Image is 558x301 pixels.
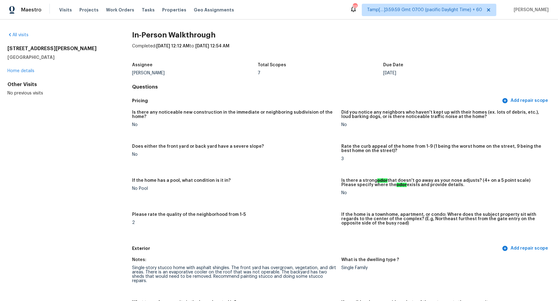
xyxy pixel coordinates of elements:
[7,46,112,52] h2: [STREET_ADDRESS][PERSON_NAME]
[106,7,134,13] span: Work Orders
[21,7,42,13] span: Maestro
[132,98,501,104] h5: Pricing
[132,266,336,283] div: Single-story stucco home with asphalt shingles. The front yard has overgrown, vegetation, and dir...
[383,71,509,75] div: [DATE]
[7,33,29,37] a: All visits
[341,123,546,127] div: No
[132,144,264,149] h5: Does either the front yard or back yard have a severe slope?
[258,63,286,67] h5: Total Scopes
[79,7,99,13] span: Projects
[501,95,551,107] button: Add repair scope
[195,44,229,48] span: [DATE] 12:54 AM
[341,110,546,119] h5: Did you notice any neighbors who haven't kept up with their homes (ex. lots of debris, etc.), lou...
[132,152,336,157] div: No
[501,243,551,254] button: Add repair scope
[132,245,501,252] h5: Exterior
[7,91,43,95] span: No previous visits
[367,7,482,13] span: Tamp[…]3:59:59 Gmt 0700 (pacific Daylight Time) + 60
[511,7,549,13] span: [PERSON_NAME]
[132,186,336,191] div: No Pool
[377,178,387,183] ah_el_jm_1744356538015: odor
[7,54,112,60] h5: [GEOGRAPHIC_DATA]
[132,220,336,225] div: 2
[341,258,399,262] h5: What is the dwelling type ?
[383,63,403,67] h5: Due Date
[142,8,155,12] span: Tasks
[132,110,336,119] h5: Is there any noticeable new construction in the immediate or neighboring subdivision of the home?
[132,71,258,75] div: [PERSON_NAME]
[132,63,153,67] h5: Assignee
[341,157,546,161] div: 3
[396,183,407,187] ah_el_jm_1744356538015: odor
[341,178,546,187] h5: Is there a strong that doesn't go away as your nose adjusts? (4+ on a 5 point scale) Please speci...
[59,7,72,13] span: Visits
[132,178,231,183] h5: If the home has a pool, what condition is it in?
[503,245,548,252] span: Add repair scope
[341,266,546,270] div: Single Family
[353,4,357,10] div: 651
[132,212,246,217] h5: Please rate the quality of the neighborhood from 1-5
[341,144,546,153] h5: Rate the curb appeal of the home from 1-9 (1 being the worst home on the street, 9 being the best...
[132,258,146,262] h5: Notes:
[132,123,336,127] div: No
[132,84,551,90] h4: Questions
[156,44,189,48] span: [DATE] 12:12 AM
[194,7,234,13] span: Geo Assignments
[258,71,383,75] div: 7
[132,32,551,38] h2: In-Person Walkthrough
[341,212,546,225] h5: If the home is a townhome, apartment, or condo: Where does the subject property sit with regards ...
[341,191,546,195] div: No
[503,97,548,105] span: Add repair scope
[132,43,551,59] div: Completed: to
[7,81,112,88] div: Other Visits
[7,69,34,73] a: Home details
[162,7,186,13] span: Properties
